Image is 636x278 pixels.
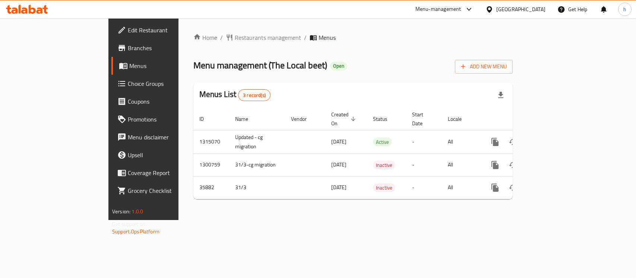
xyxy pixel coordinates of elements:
[199,89,270,101] h2: Menus List
[504,133,522,151] button: Change Status
[193,57,327,74] span: Menu management ( The Local beet )
[442,176,480,199] td: All
[229,153,285,176] td: 31/3-cg migration
[111,57,215,75] a: Menus
[111,128,215,146] a: Menu disclaimer
[229,130,285,153] td: Updated - cg migration
[112,219,146,229] span: Get support on:
[291,114,316,123] span: Vendor
[373,114,397,123] span: Status
[128,43,209,52] span: Branches
[111,110,215,128] a: Promotions
[486,156,504,174] button: more
[331,182,347,192] span: [DATE]
[504,179,522,197] button: Change Status
[235,114,258,123] span: Name
[496,5,545,13] div: [GEOGRAPHIC_DATA]
[199,114,213,123] span: ID
[492,86,510,104] div: Export file
[331,160,347,169] span: [DATE]
[455,60,513,74] button: Add New Menu
[412,110,433,128] span: Start Date
[442,130,480,153] td: All
[128,133,209,142] span: Menu disclaimer
[128,168,209,177] span: Coverage Report
[486,133,504,151] button: more
[220,33,223,42] li: /
[238,92,270,99] span: 3 record(s)
[373,161,395,169] span: Inactive
[111,21,215,39] a: Edit Restaurant
[128,97,209,106] span: Coupons
[415,5,461,14] div: Menu-management
[229,176,285,199] td: 31/3
[373,184,395,192] span: Inactive
[373,138,392,146] span: Active
[330,62,347,71] div: Open
[112,227,159,236] a: Support.OpsPlatform
[235,33,301,42] span: Restaurants management
[461,62,507,71] span: Add New Menu
[129,61,209,70] span: Menus
[111,75,215,93] a: Choice Groups
[128,26,209,35] span: Edit Restaurant
[623,5,626,13] span: h
[111,93,215,110] a: Coupons
[111,39,215,57] a: Branches
[128,186,209,195] span: Grocery Checklist
[331,110,358,128] span: Created On
[406,176,442,199] td: -
[128,151,209,159] span: Upsell
[111,182,215,200] a: Grocery Checklist
[128,79,209,88] span: Choice Groups
[304,33,307,42] li: /
[504,156,522,174] button: Change Status
[111,164,215,182] a: Coverage Report
[330,63,347,69] span: Open
[128,115,209,124] span: Promotions
[193,108,564,199] table: enhanced table
[238,89,270,101] div: Total records count
[112,207,130,216] span: Version:
[132,207,143,216] span: 1.0.0
[406,153,442,176] td: -
[442,153,480,176] td: All
[193,33,513,42] nav: breadcrumb
[406,130,442,153] td: -
[486,179,504,197] button: more
[319,33,336,42] span: Menus
[331,137,347,146] span: [DATE]
[448,114,471,123] span: Locale
[226,33,301,42] a: Restaurants management
[480,108,564,130] th: Actions
[111,146,215,164] a: Upsell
